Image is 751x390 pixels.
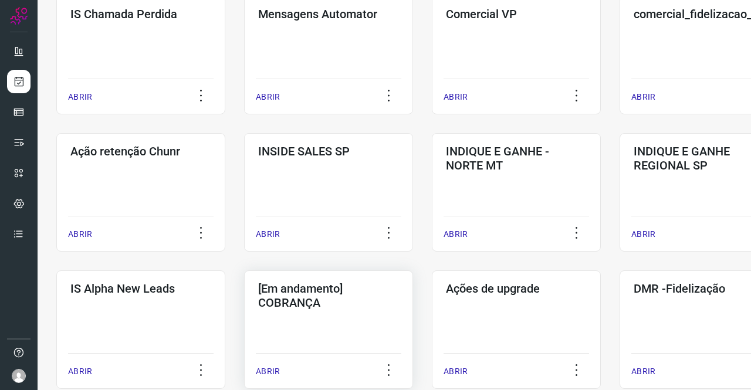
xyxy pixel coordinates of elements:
[446,7,587,21] h3: Comercial VP
[258,282,399,310] h3: [Em andamento] COBRANÇA
[258,7,399,21] h3: Mensagens Automator
[70,282,211,296] h3: IS Alpha New Leads
[256,91,280,103] p: ABRIR
[444,228,468,240] p: ABRIR
[631,365,655,378] p: ABRIR
[446,144,587,172] h3: INDIQUE E GANHE - NORTE MT
[444,91,468,103] p: ABRIR
[256,365,280,378] p: ABRIR
[68,228,92,240] p: ABRIR
[258,144,399,158] h3: INSIDE SALES SP
[631,228,655,240] p: ABRIR
[68,91,92,103] p: ABRIR
[444,365,468,378] p: ABRIR
[70,144,211,158] h3: Ação retenção Chunr
[631,91,655,103] p: ABRIR
[12,369,26,383] img: avatar-user-boy.jpg
[68,365,92,378] p: ABRIR
[10,7,28,25] img: Logo
[446,282,587,296] h3: Ações de upgrade
[256,228,280,240] p: ABRIR
[70,7,211,21] h3: IS Chamada Perdida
